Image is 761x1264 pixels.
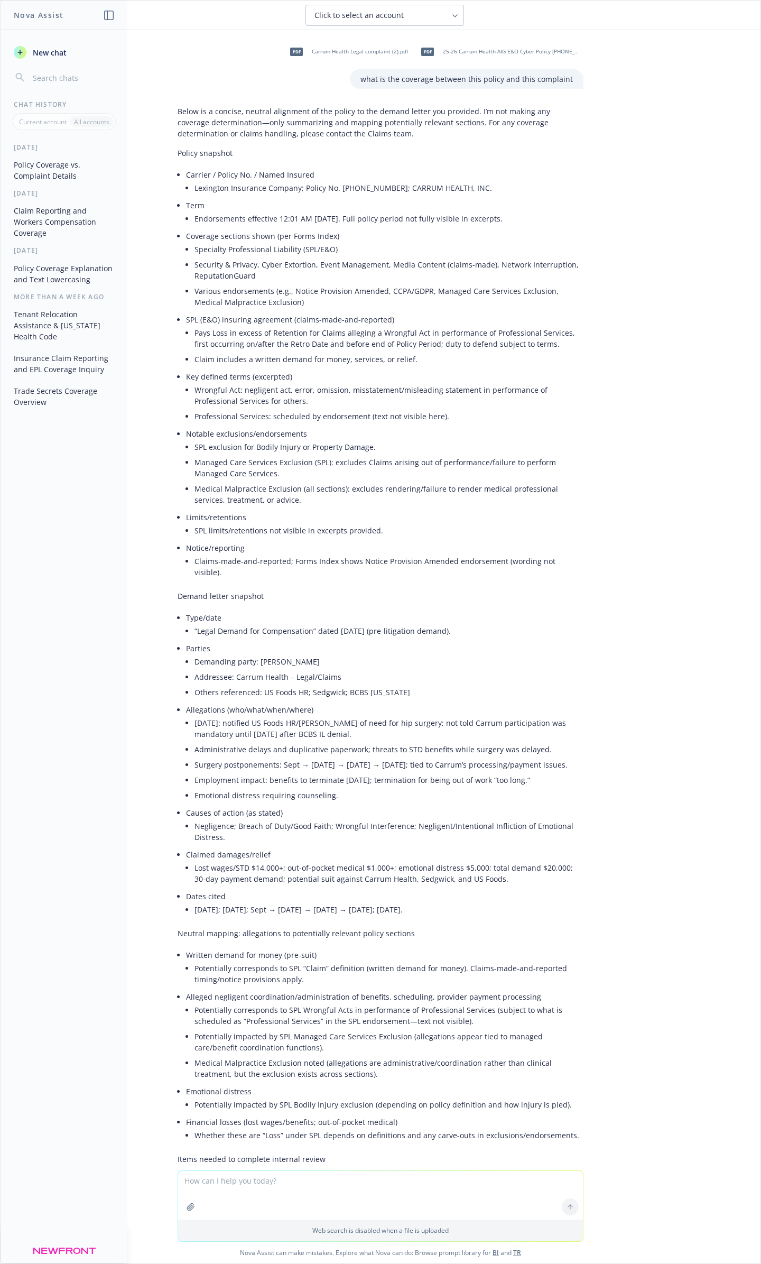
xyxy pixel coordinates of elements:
li: Lexington Insurance Company; Policy No. [PHONE_NUMBER]; CARRUM HEALTH, INC. [194,180,583,196]
a: BI [493,1248,499,1257]
button: Policy Coverage Explanation and Text Lowercasing [10,260,119,288]
li: Various endorsements (e.g., Notice Provision Amended, CCPA/GDPR, Managed Care Services Exclusion,... [194,283,583,310]
li: Claims-made-and-reported; Forms Index shows Notice Provision Amended endorsement (wording not vis... [194,553,583,580]
li: “Legal Demand for Compensation” dated [DATE] (pre-litigation demand). [194,623,583,639]
li: Security & Privacy, Cyber Extortion, Event Management, Media Content (claims-made), Network Inter... [194,257,583,283]
div: pdf25-26 Carrum Health-AIG E&O Cyber Policy [PHONE_NUMBER].pdf [414,39,583,65]
li: Lost wages/STD $14,000+; out-of-pocket medical $1,000+; emotional distress $5,000; total demand $... [194,860,583,887]
input: Search chats [31,70,115,85]
li: Demanding party: [PERSON_NAME] [194,654,583,669]
li: Potentially corresponds to SPL Wrongful Acts in performance of Professional Services (subject to ... [194,1002,583,1029]
p: Demand letter snapshot [178,591,583,602]
h1: Nova Assist [14,10,63,21]
li: Term [186,198,583,228]
p: Policy snapshot [178,147,583,159]
div: More than a week ago [1,292,127,301]
li: Medical Malpractice Exclusion (all sections): excludes rendering/failure to render medical profes... [194,481,583,508]
li: Potentially impacted by SPL Managed Care Services Exclusion (allegations appear tied to managed c... [194,1029,583,1055]
li: Specialty Professional Liability (SPL/E&O) [194,242,583,257]
button: Click to select an account [305,5,464,26]
li: Allegations (who/what/when/where) [186,702,583,805]
li: Coverage sections shown (per Forms Index) [186,228,583,312]
div: [DATE] [1,189,127,198]
li: Financial losses (lost wages/benefits; out-of-pocket medical) [186,1114,583,1145]
div: Chat History [1,100,127,109]
p: Current account [19,117,67,126]
li: Notable exclusions/endorsements [186,426,583,510]
li: Endorsements effective 12:01 AM [DATE]. Full policy period not fully visible in excerpts. [194,211,583,226]
li: Surgery postponements: Sept → [DATE] → [DATE] → [DATE]; tied to Carrum’s processing/payment issues. [194,757,583,772]
li: [DATE]; [DATE]; Sept → [DATE] → [DATE] → [DATE]; [DATE]. [194,902,583,917]
li: Emotional distress [186,1084,583,1114]
p: All accounts [74,117,109,126]
li: Claimed damages/relief [186,847,583,889]
li: Dates cited [186,889,583,919]
li: Whether these are “Loss” under SPL depends on definitions and any carve-outs in exclusions/endors... [194,1128,583,1143]
li: Carrier / Policy No. / Named Insured [186,167,583,198]
li: Others referenced: US Foods HR; Sedgwick; BCBS [US_STATE] [194,685,583,700]
button: Trade Secrets Coverage Overview [10,382,119,411]
button: Insurance Claim Reporting and EPL Coverage Inquiry [10,349,119,378]
li: Alleged negligent coordination/administration of benefits, scheduling, provider payment processing [186,989,583,1084]
p: Neutral mapping: allegations to potentially relevant policy sections [178,928,583,939]
p: what is the coverage between this policy and this complaint [360,73,573,85]
li: Potentially impacted by SPL Bodily Injury exclusion (depending on policy definition and how injur... [194,1097,583,1112]
li: Wrongful Act: negligent act, error, omission, misstatement/misleading statement in performance of... [194,382,583,409]
button: Claim Reporting and Workers Compensation Coverage [10,202,119,242]
li: Administrative delays and duplicative paperwork; threats to STD benefits while surgery was delayed. [194,742,583,757]
li: [DATE]: notified US Foods HR/[PERSON_NAME] of need for hip surgery; not told Carrum participation... [194,715,583,742]
div: [DATE] [1,143,127,152]
li: Negligence; Breach of Duty/Good Faith; Wrongful Interference; Negligent/Intentional Infliction of... [194,818,583,845]
button: New chat [10,43,119,62]
li: SPL limits/retentions not visible in excerpts provided. [194,523,583,538]
span: pdf [290,48,303,56]
li: SPL (E&O) insuring agreement (claims-made-and-reported) [186,312,583,369]
span: Nova Assist can make mistakes. Explore what Nova can do: Browse prompt library for and [5,1242,756,1263]
span: pdf [421,48,434,56]
li: SPL exclusion for Bodily Injury or Property Damage. [194,439,583,455]
p: Items needed to complete internal review [178,1154,583,1165]
div: pdfCarrum Health Legal complaint (2).pdf [283,39,410,65]
span: Carrum Health Legal complaint (2).pdf [312,48,408,55]
li: Key defined terms (excerpted) [186,369,583,426]
li: Professional Services: scheduled by endorsement (text not visible here). [194,409,583,424]
li: Potentially corresponds to SPL “Claim” definition (written demand for money). Claims-made-and-rep... [194,961,583,987]
button: Tenant Relocation Assistance & [US_STATE] Health Code [10,306,119,345]
li: Addressee: Carrum Health – Legal/Claims [194,669,583,685]
a: TR [513,1248,521,1257]
li: Parties [186,641,583,702]
li: Claim includes a written demand for money, services, or relief. [194,352,583,367]
button: Policy Coverage vs. Complaint Details [10,156,119,184]
p: Below is a concise, neutral alignment of the policy to the demand letter you provided. I’m not ma... [178,106,583,139]
div: [DATE] [1,246,127,255]
span: 25-26 Carrum Health-AIG E&O Cyber Policy [PHONE_NUMBER].pdf [443,48,581,55]
span: New chat [31,47,67,58]
li: Limits/retentions [186,510,583,540]
li: Causes of action (as stated) [186,805,583,847]
span: Click to select an account [314,10,404,21]
li: Medical Malpractice Exclusion noted (allegations are administrative/coordination rather than clin... [194,1055,583,1082]
li: Type/date [186,610,583,641]
li: Emotional distress requiring counseling. [194,788,583,803]
li: Pays Loss in excess of Retention for Claims alleging a Wrongful Act in performance of Professiona... [194,325,583,352]
li: Employment impact: benefits to terminate [DATE]; termination for being out of work “too long.” [194,772,583,788]
li: Managed Care Services Exclusion (SPL): excludes Claims arising out of performance/failure to perf... [194,455,583,481]
p: Web search is disabled when a file is uploaded [184,1226,577,1235]
li: Written demand for money (pre-suit) [186,947,583,989]
li: Notice/reporting [186,540,583,582]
